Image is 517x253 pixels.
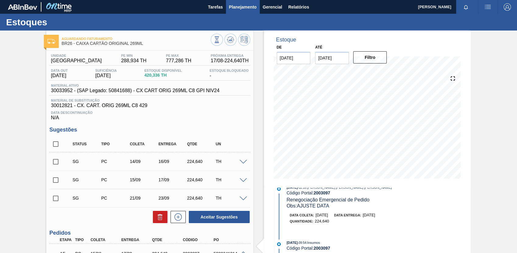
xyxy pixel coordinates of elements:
[95,69,117,72] span: Suficiência
[504,3,511,11] img: Logout
[287,197,369,202] span: Renegociação Emergencial de Pedido
[128,142,160,146] div: Coleta
[185,177,217,182] div: 224,640
[51,69,68,72] span: Data out
[238,34,250,46] button: Programar Estoque
[277,242,281,246] img: atual
[185,159,217,164] div: 224,640
[150,211,167,223] div: Excluir Sugestões
[157,142,188,146] div: Entrega
[484,3,491,11] img: userActions
[287,186,297,189] span: [DATE]
[363,213,375,217] span: [DATE]
[263,3,282,11] span: Gerencial
[315,45,322,49] label: Até
[181,238,215,242] div: Código
[229,3,257,11] span: Planejamento
[167,211,186,223] div: Nova sugestão
[144,69,182,72] span: Estoque Disponível
[144,73,182,78] span: 420,336 TH
[314,190,330,195] strong: 2003097
[121,54,146,57] span: PE MIN
[353,51,387,63] button: Filtro
[211,58,249,63] span: 17/08 - 224,640 TH
[49,127,250,133] h3: Sugestões
[306,241,320,244] span: : Insumos
[211,54,249,57] span: Próxima Entrega
[277,187,281,191] img: atual
[456,3,476,11] button: Notificações
[49,108,250,121] div: N/A
[120,238,154,242] div: Entrega
[315,219,329,223] span: 224,640
[214,177,246,182] div: TH
[51,73,68,78] span: [DATE]
[314,246,330,251] strong: 2003097
[224,34,237,46] button: Atualizar Gráfico
[51,58,102,63] span: [GEOGRAPHIC_DATA]
[211,34,223,46] button: Visão Geral dos Estoques
[185,142,217,146] div: Qtde
[214,159,246,164] div: TH
[212,238,246,242] div: PO
[128,159,160,164] div: 14/09/2025
[89,238,123,242] div: Coleta
[100,177,131,182] div: Pedido de Compra
[51,99,248,102] span: Material de Substituição
[315,213,328,217] span: [DATE]
[71,196,103,201] div: Sugestão Criada
[100,159,131,164] div: Pedido de Compra
[8,4,37,10] img: TNhmsLtSVTkK8tSr43FrP2fwEKptu5GPRR3wAAAABJRU5ErkJggg==
[71,159,103,164] div: Sugestão Criada
[62,41,210,46] span: BR26 - CAIXA CARTÃO ORIGINAL 269ML
[306,186,392,189] span: : [PERSON_NAME] [PERSON_NAME] [PERSON_NAME]
[121,58,146,63] span: 288,934 TH
[128,196,160,201] div: 21/09/2025
[58,238,74,242] div: Etapa
[189,211,250,223] button: Aceitar Sugestões
[214,196,246,201] div: TH
[334,213,361,217] span: Data entrega:
[277,52,311,64] input: dd/mm/yyyy
[166,58,191,63] span: 777,286 TH
[276,37,296,43] div: Estoque
[51,84,220,87] span: Material ativo
[287,241,297,244] span: [DATE]
[74,238,89,242] div: Tipo
[298,241,306,244] span: - 09:54
[157,196,188,201] div: 23/09/2025
[166,54,191,57] span: PE MAX
[208,69,250,78] div: -
[128,177,160,182] div: 15/09/2025
[51,103,248,108] span: 30012821 - CX. CART. ORIG 269ML C8 429
[71,142,103,146] div: Status
[290,219,313,223] span: Quantidade :
[71,177,103,182] div: Sugestão Criada
[315,52,349,64] input: dd/mm/yyyy
[288,3,309,11] span: Relatórios
[157,177,188,182] div: 17/09/2025
[62,37,210,41] span: Aguardando Faturamento
[51,54,102,57] span: Unidade
[287,203,329,208] span: Obs: AJUSTE DATA
[49,230,250,236] h3: Pedidos
[208,3,223,11] span: Tarefas
[290,213,314,217] span: Data coleta:
[6,19,114,26] h1: Estoques
[51,111,248,114] span: Data Descontinuação
[150,238,185,242] div: Qtde
[214,142,246,146] div: UN
[100,196,131,201] div: Pedido de Compra
[298,186,306,189] span: - 12:10
[100,142,131,146] div: Tipo
[186,210,250,224] div: Aceitar Sugestões
[51,88,220,93] span: 30033952 - (SAP Legado: 50841688) - CX CART ORIG 269ML C8 GPI NIV24
[287,246,431,251] div: Código Portal:
[287,190,431,195] div: Código Portal:
[277,45,282,49] label: De
[95,73,117,78] span: [DATE]
[185,196,217,201] div: 224,640
[47,39,55,44] img: Ícone
[209,69,248,72] span: Estoque Bloqueado
[157,159,188,164] div: 16/09/2025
